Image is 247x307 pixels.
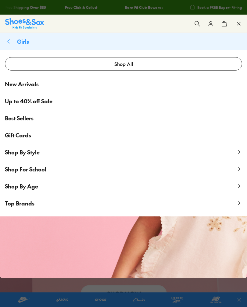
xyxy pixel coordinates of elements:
[5,182,38,190] span: Shop By Age
[5,199,34,207] span: Top Brands
[5,131,31,139] span: Gift Cards
[190,2,242,13] a: Book a FREE Expert Fitting
[5,57,242,71] a: Shop All
[5,148,40,156] span: Shop By Style
[5,80,39,88] span: New Arrivals
[5,165,46,173] span: Shop For School
[5,18,44,29] a: Shoes & Sox
[5,97,52,105] span: Up to 40% off Sale
[5,18,44,29] img: SNS_Logo_Responsive.svg
[5,114,34,122] span: Best Sellers
[197,5,242,10] span: Book a FREE Expert Fitting
[17,38,29,45] span: Girls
